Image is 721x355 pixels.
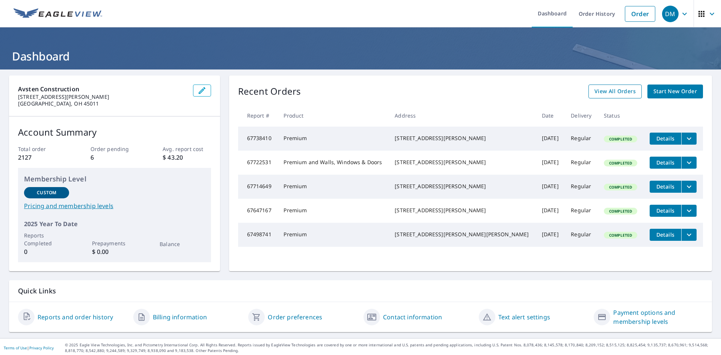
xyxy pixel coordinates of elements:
a: Start New Order [647,85,703,98]
p: 0 [24,247,69,256]
th: Delivery [565,104,598,127]
th: Date [536,104,565,127]
span: Completed [605,184,637,190]
th: Product [278,104,389,127]
td: [DATE] [536,175,565,199]
td: Premium and Walls, Windows & Doors [278,151,389,175]
span: Details [654,207,677,214]
a: Billing information [153,313,207,322]
a: Order preferences [268,313,322,322]
button: detailsBtn-67738410 [650,133,681,145]
span: Completed [605,160,637,166]
td: Regular [565,223,598,247]
td: 67722531 [238,151,278,175]
button: detailsBtn-67498741 [650,229,681,241]
td: 67714649 [238,175,278,199]
td: Regular [565,151,598,175]
td: Premium [278,127,389,151]
td: 67647167 [238,199,278,223]
td: Premium [278,199,389,223]
a: Terms of Use [4,345,27,350]
td: Regular [565,175,598,199]
p: 6 [91,153,139,162]
p: Recent Orders [238,85,301,98]
div: [STREET_ADDRESS][PERSON_NAME] [395,183,530,190]
p: Custom [37,189,56,196]
td: Regular [565,199,598,223]
td: [DATE] [536,127,565,151]
span: Start New Order [653,87,697,96]
span: Completed [605,136,637,142]
button: filesDropdownBtn-67722531 [681,157,697,169]
div: [STREET_ADDRESS][PERSON_NAME][PERSON_NAME] [395,231,530,238]
span: Completed [605,208,637,214]
a: Order [625,6,655,22]
span: Details [654,159,677,166]
p: © 2025 Eagle View Technologies, Inc. and Pictometry International Corp. All Rights Reserved. Repo... [65,342,717,353]
td: [DATE] [536,223,565,247]
th: Status [598,104,644,127]
a: Text alert settings [498,313,550,322]
button: filesDropdownBtn-67498741 [681,229,697,241]
div: [STREET_ADDRESS][PERSON_NAME] [395,159,530,166]
p: Total order [18,145,66,153]
p: Reports Completed [24,231,69,247]
div: [STREET_ADDRESS][PERSON_NAME] [395,134,530,142]
p: [GEOGRAPHIC_DATA], OH 45011 [18,100,187,107]
td: Premium [278,175,389,199]
button: detailsBtn-67722531 [650,157,681,169]
p: Membership Level [24,174,205,184]
th: Report # [238,104,278,127]
h1: Dashboard [9,48,712,64]
p: [STREET_ADDRESS][PERSON_NAME] [18,94,187,100]
a: Reports and order history [38,313,113,322]
p: Prepayments [92,239,137,247]
td: [DATE] [536,151,565,175]
td: Premium [278,223,389,247]
a: View All Orders [588,85,642,98]
span: Completed [605,233,637,238]
button: filesDropdownBtn-67738410 [681,133,697,145]
div: [STREET_ADDRESS][PERSON_NAME] [395,207,530,214]
button: detailsBtn-67647167 [650,205,681,217]
p: Account Summary [18,125,211,139]
p: Avg. report cost [163,145,211,153]
p: Quick Links [18,286,703,296]
span: View All Orders [594,87,636,96]
div: DM [662,6,679,22]
th: Address [389,104,536,127]
span: Details [654,231,677,238]
td: 67498741 [238,223,278,247]
a: Pricing and membership levels [24,201,205,210]
p: 2127 [18,153,66,162]
p: | [4,346,54,350]
span: Details [654,183,677,190]
td: Regular [565,127,598,151]
p: 2025 Year To Date [24,219,205,228]
p: Balance [160,240,205,248]
a: Privacy Policy [29,345,54,350]
a: Payment options and membership levels [613,308,703,326]
td: [DATE] [536,199,565,223]
img: EV Logo [14,8,102,20]
td: 67738410 [238,127,278,151]
p: $ 0.00 [92,247,137,256]
a: Contact information [383,313,442,322]
button: filesDropdownBtn-67647167 [681,205,697,217]
span: Details [654,135,677,142]
p: Order pending [91,145,139,153]
p: $ 43.20 [163,153,211,162]
p: Avsten Construction [18,85,187,94]
button: filesDropdownBtn-67714649 [681,181,697,193]
button: detailsBtn-67714649 [650,181,681,193]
